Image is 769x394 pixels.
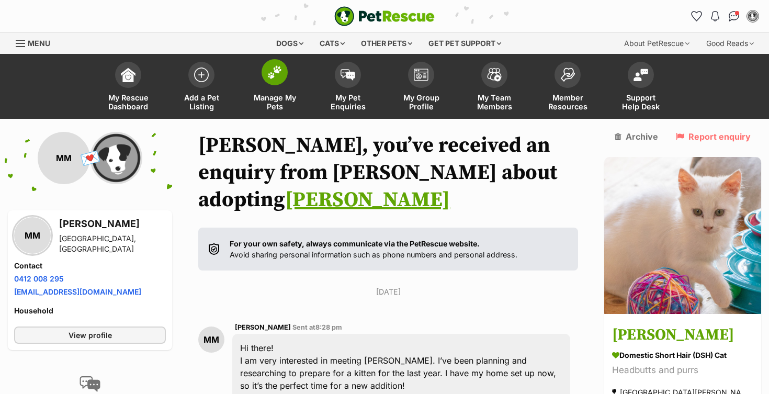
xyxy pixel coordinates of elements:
[14,274,64,283] a: 0412 008 295
[604,57,677,119] a: Support Help Desk
[14,261,166,271] h4: Contact
[121,67,135,82] img: dashboard-icon-eb2f2d2d3e046f16d808141f083e7271f6b2e854fb5c12c21221c1fb7104beca.svg
[198,327,224,353] div: MM
[707,8,723,25] button: Notifications
[604,157,761,314] img: Thelma
[178,93,225,111] span: Add a Pet Listing
[69,330,112,341] span: View profile
[230,238,517,261] p: Avoid sharing personal information such as phone numbers and personal address.
[421,33,508,54] div: Get pet support
[324,93,371,111] span: My Pet Enquiries
[315,323,342,331] span: 8:28 pm
[748,11,758,21] img: Sonja Olsen profile pic
[334,6,435,26] img: logo-e224e6f780fb5917bec1dbf3a21bbac754714ae5b6737aabdf751b685950b380.svg
[230,239,480,248] strong: For your own safety, always communicate via the PetRescue website.
[617,93,664,111] span: Support Help Desk
[198,286,578,297] p: [DATE]
[634,69,648,81] img: help-desk-icon-fdf02630f3aa405de69fd3d07c3f3aa587a6932b1a1747fa1d2bba05be0121f9.svg
[341,69,355,81] img: pet-enquiries-icon-7e3ad2cf08bfb03b45e93fb7055b45f3efa6380592205ae92323e6603595dc1f.svg
[251,93,298,111] span: Manage My Pets
[78,147,102,170] span: 💌
[617,33,697,54] div: About PetRescue
[14,306,166,316] h4: Household
[414,69,428,81] img: group-profile-icon-3fa3cf56718a62981997c0bc7e787c4b2cf8bcc04b72c1350f741eb67cf2f40e.svg
[198,132,578,213] h1: [PERSON_NAME], you’ve received an enquiry from [PERSON_NAME] about adopting
[38,132,90,184] div: MM
[711,11,719,21] img: notifications-46538b983faf8c2785f20acdc204bb7945ddae34d4c08c2a6579f10ce5e182be.svg
[688,8,705,25] a: Favourites
[729,11,740,21] img: chat-41dd97257d64d25036548639549fe6c8038ab92f7586957e7f3b1b290dea8141.svg
[16,33,58,52] a: Menu
[312,33,352,54] div: Cats
[238,57,311,119] a: Manage My Pets
[458,57,531,119] a: My Team Members
[80,376,100,392] img: conversation-icon-4a6f8262b818ee0b60e3300018af0b2d0b884aa5de6e9bcb8d3d4eeb1a70a7c4.svg
[28,39,50,48] span: Menu
[14,287,141,296] a: [EMAIL_ADDRESS][DOMAIN_NAME]
[612,324,753,347] h3: [PERSON_NAME]
[699,33,761,54] div: Good Reads
[354,33,420,54] div: Other pets
[14,327,166,344] a: View profile
[487,68,502,82] img: team-members-icon-5396bd8760b3fe7c0b43da4ab00e1e3bb1a5d9ba89233759b79545d2d3fc5d0d.svg
[471,93,518,111] span: My Team Members
[269,33,311,54] div: Dogs
[398,93,445,111] span: My Group Profile
[688,8,761,25] ul: Account quick links
[267,65,282,79] img: manage-my-pets-icon-02211641906a0b7f246fdf0571729dbe1e7629f14944591b6c1af311fb30b64b.svg
[560,67,575,82] img: member-resources-icon-8e73f808a243e03378d46382f2149f9095a855e16c252ad45f914b54edf8863c.svg
[14,217,51,254] div: MM
[90,132,142,184] img: All Animal Rescuers profile pic
[194,67,209,82] img: add-pet-listing-icon-0afa8454b4691262ce3f59096e99ab1cd57d4a30225e0717b998d2c9b9846f56.svg
[744,8,761,25] button: My account
[59,233,166,254] div: [GEOGRAPHIC_DATA], [GEOGRAPHIC_DATA]
[615,132,658,141] a: Archive
[59,217,166,231] h3: [PERSON_NAME]
[531,57,604,119] a: Member Resources
[676,132,751,141] a: Report enquiry
[726,8,742,25] a: Conversations
[235,323,291,331] span: [PERSON_NAME]
[544,93,591,111] span: Member Resources
[334,6,435,26] a: PetRescue
[165,57,238,119] a: Add a Pet Listing
[92,57,165,119] a: My Rescue Dashboard
[105,93,152,111] span: My Rescue Dashboard
[612,350,753,361] div: Domestic Short Hair (DSH) Cat
[292,323,342,331] span: Sent at
[285,187,450,213] a: [PERSON_NAME]
[384,57,458,119] a: My Group Profile
[311,57,384,119] a: My Pet Enquiries
[612,364,753,378] div: Headbutts and purrs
